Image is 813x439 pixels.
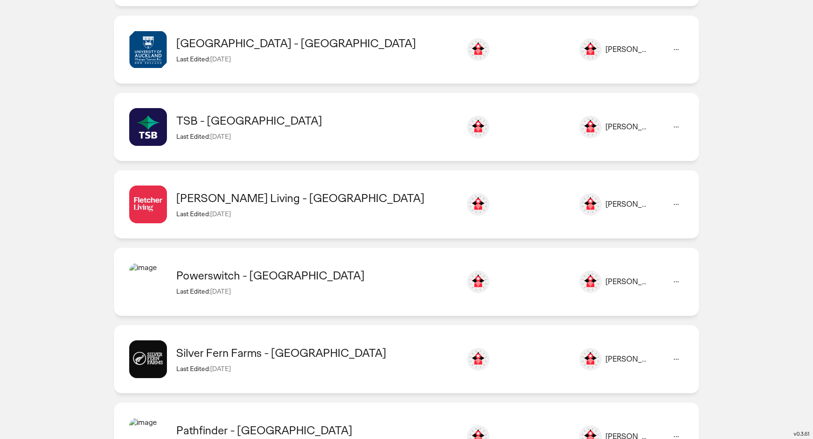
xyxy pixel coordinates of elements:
img: image [579,270,602,293]
img: aaron.goldring@ogilvy.com [467,38,489,61]
img: image [579,348,602,371]
img: image [129,186,167,223]
img: image [579,38,602,61]
img: image [129,31,167,68]
div: [PERSON_NAME] [606,355,650,364]
span: [DATE] [210,210,231,218]
img: image [579,193,602,216]
div: Last Edited: [176,364,456,373]
img: image [579,116,602,138]
img: aaron.goldring@ogilvy.com [467,116,489,138]
div: Last Edited: [176,287,456,295]
div: Last Edited: [176,210,456,218]
div: [PERSON_NAME] [606,122,650,132]
div: Last Edited: [176,132,456,141]
div: Silver Fern Farms - United States [176,346,456,360]
div: [PERSON_NAME] [606,277,650,287]
div: Pathfinder - New Zealand [176,423,456,438]
img: image [129,340,167,378]
div: Last Edited: [176,55,456,63]
span: [DATE] [210,132,231,141]
img: aaron.goldring@ogilvy.com [467,193,489,216]
span: [DATE] [210,287,231,295]
img: image [129,263,167,301]
img: image [129,108,167,146]
div: Fletcher Living - New Zealand [176,191,456,205]
span: [DATE] [210,55,231,63]
div: [PERSON_NAME] [606,45,650,55]
img: aaron.goldring@ogilvy.com [467,348,489,371]
div: [PERSON_NAME] [606,200,650,210]
div: TSB - New Zealand [176,113,456,128]
div: University of Auckland - New Zealand [176,36,456,51]
div: Powerswitch - New Zealand [176,268,456,283]
span: [DATE] [210,364,231,373]
img: aaron.goldring@ogilvy.com [467,270,489,293]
